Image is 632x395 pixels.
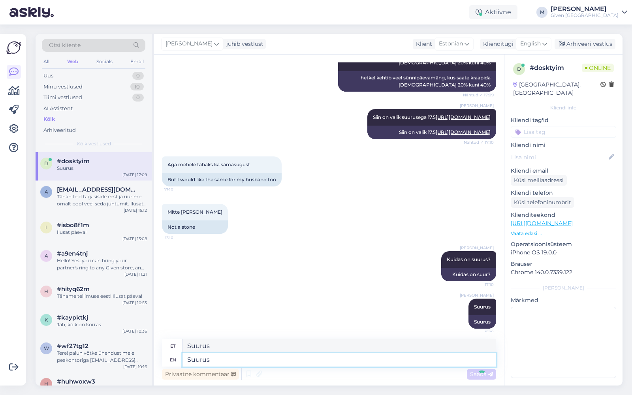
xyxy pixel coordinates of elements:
[164,187,194,193] span: 17:10
[45,189,48,195] span: A
[6,40,21,55] img: Askly Logo
[436,129,491,135] a: [URL][DOMAIN_NAME]
[511,175,567,186] div: Küsi meiliaadressi
[57,250,88,257] span: #a9en4tnj
[513,81,600,97] div: [GEOGRAPHIC_DATA], [GEOGRAPHIC_DATA]
[536,7,547,18] div: M
[511,141,616,149] p: Kliendi nimi
[413,40,432,48] div: Klient
[511,167,616,175] p: Kliendi email
[57,229,147,236] div: Ilusat päeva!
[43,72,53,80] div: Uus
[530,63,582,73] div: # dosktyim
[122,300,147,306] div: [DATE] 10:53
[57,257,147,271] div: Hello! Yes, you can bring your partner's ring to any Given store, and our staff will be able to m...
[43,105,73,113] div: AI Assistent
[373,114,491,120] span: Siin on valik suurusega 17.5
[124,271,147,277] div: [DATE] 11:21
[122,236,147,242] div: [DATE] 13:08
[57,165,147,172] div: Suurus
[57,314,88,321] span: #kaypktkj
[57,321,147,328] div: Jah, kõik on korras
[517,66,521,72] span: d
[162,173,282,186] div: But I would like the same for my husband too
[480,40,513,48] div: Klienditugi
[167,162,250,167] span: Aga mehele tahaks ka samasugust
[474,304,491,310] span: Suurus
[57,378,95,385] span: #huhwoxw3
[57,342,88,350] span: #wf27tg12
[447,256,491,262] span: Kuidas on suurus?
[57,350,147,364] div: Tere! palun võtke ühendust meie peakontoriga [EMAIL_ADDRESS][DOMAIN_NAME]
[57,186,139,193] span: Anastassia.kostyuchenko@gmail.com
[164,234,194,240] span: 17:10
[122,328,147,334] div: [DATE] 10:36
[43,94,82,102] div: Tiimi vestlused
[223,40,263,48] div: juhib vestlust
[367,126,496,139] div: Siin on valik 17.5
[463,92,494,98] span: Nähtud ✓ 17:09
[520,39,541,48] span: English
[57,222,89,229] span: #isbo8f1m
[511,211,616,219] p: Klienditeekond
[511,220,573,227] a: [URL][DOMAIN_NAME]
[511,104,616,111] div: Kliendi info
[439,39,463,48] span: Estonian
[551,6,627,19] a: [PERSON_NAME]Given [GEOGRAPHIC_DATA]
[464,329,494,335] span: 17:10
[511,230,616,237] p: Vaata edasi ...
[45,317,48,323] span: k
[167,209,222,215] span: Mitte [PERSON_NAME]
[44,381,48,387] span: h
[511,153,607,162] input: Lisa nimi
[582,64,614,72] span: Online
[42,56,51,67] div: All
[511,268,616,276] p: Chrome 140.0.7339.122
[511,240,616,248] p: Operatsioonisüsteem
[460,245,494,251] span: [PERSON_NAME]
[460,292,494,298] span: [PERSON_NAME]
[460,103,494,109] span: [PERSON_NAME]
[123,364,147,370] div: [DATE] 10:16
[162,220,228,234] div: Not a stone
[43,126,76,134] div: Arhiveeritud
[132,94,144,102] div: 0
[511,284,616,292] div: [PERSON_NAME]
[44,288,48,294] span: h
[511,116,616,124] p: Kliendi tag'id
[338,71,496,92] div: hetkel kehtib veel sünnipäevamäng, kus saate kraapida [DEMOGRAPHIC_DATA] 20% kuni 40%
[166,39,213,48] span: [PERSON_NAME]
[45,253,48,259] span: a
[441,268,496,281] div: Kuidas on suur?
[43,83,83,91] div: Minu vestlused
[551,6,619,12] div: [PERSON_NAME]
[57,293,147,300] div: Täname tellimuse eest! Ilusat päeva!
[436,114,491,120] a: [URL][DOMAIN_NAME]
[66,56,80,67] div: Web
[464,139,494,145] span: Nähtud ✓ 17:10
[511,248,616,257] p: iPhone OS 19.0.0
[555,39,615,49] div: Arhiveeri vestlus
[57,158,90,165] span: #dosktyim
[43,115,55,123] div: Kõik
[44,160,48,166] span: d
[511,296,616,305] p: Märkmed
[469,5,517,19] div: Aktiivne
[511,197,574,208] div: Küsi telefoninumbrit
[132,72,144,80] div: 0
[124,207,147,213] div: [DATE] 15:12
[95,56,114,67] div: Socials
[464,282,494,288] span: 17:10
[45,224,47,230] span: i
[77,140,111,147] span: Kõik vestlused
[511,126,616,138] input: Lisa tag
[44,345,49,351] span: w
[122,172,147,178] div: [DATE] 17:09
[511,189,616,197] p: Kliendi telefon
[129,56,145,67] div: Email
[551,12,619,19] div: Given [GEOGRAPHIC_DATA]
[57,286,90,293] span: #hityq62m
[468,315,496,329] div: Suurus
[511,260,616,268] p: Brauser
[130,83,144,91] div: 10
